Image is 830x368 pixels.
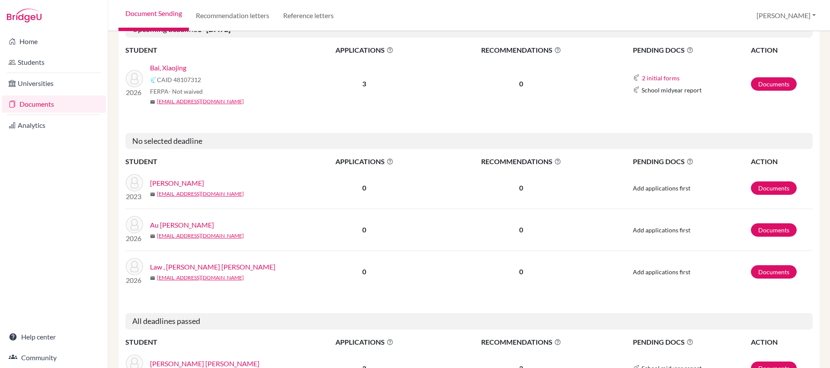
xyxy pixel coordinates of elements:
[126,275,143,286] p: 2026
[299,337,430,347] span: APPLICATIONS
[431,225,612,235] p: 0
[126,216,143,233] img: Au Yang, Agatha
[125,44,298,56] th: STUDENT
[431,337,612,347] span: RECOMMENDATIONS
[751,265,797,279] a: Documents
[125,133,813,149] h5: No selected deadline
[150,192,155,197] span: mail
[157,232,244,240] a: [EMAIL_ADDRESS][DOMAIN_NAME]
[633,268,690,276] span: Add applications first
[633,184,690,192] span: Add applications first
[150,262,275,272] a: Law , [PERSON_NAME] [PERSON_NAME]
[157,98,244,105] a: [EMAIL_ADDRESS][DOMAIN_NAME]
[431,45,612,55] span: RECOMMENDATIONS
[431,79,612,89] p: 0
[150,276,155,281] span: mail
[150,178,204,188] a: [PERSON_NAME]
[431,156,612,167] span: RECOMMENDATIONS
[2,75,106,92] a: Universities
[299,45,430,55] span: APPLICATIONS
[157,190,244,198] a: [EMAIL_ADDRESS][DOMAIN_NAME]
[125,313,813,330] h5: All deadlines passed
[157,274,244,282] a: [EMAIL_ADDRESS][DOMAIN_NAME]
[126,233,143,244] p: 2026
[751,223,797,237] a: Documents
[642,86,702,95] span: School midyear report
[633,86,640,93] img: Common App logo
[431,183,612,193] p: 0
[751,77,797,91] a: Documents
[2,54,106,71] a: Students
[2,33,106,50] a: Home
[169,88,203,95] span: - Not waived
[150,234,155,239] span: mail
[157,75,201,84] span: CAID 48107312
[126,87,143,98] p: 2026
[150,87,203,96] span: FERPA
[633,45,750,55] span: PENDING DOCS
[633,337,750,347] span: PENDING DOCS
[150,76,157,83] img: Common App logo
[150,220,214,230] a: Au [PERSON_NAME]
[2,328,106,346] a: Help center
[362,225,366,234] b: 0
[125,156,298,167] th: STUDENT
[126,258,143,275] img: Law , Hau Ching Isabella
[750,336,813,348] th: ACTION
[633,74,640,81] img: Common App logo
[750,44,813,56] th: ACTION
[150,63,186,73] a: Bai, Xiaojing
[126,70,143,87] img: Bai, Xiaojing
[150,99,155,105] span: mail
[633,226,690,234] span: Add applications first
[362,184,366,192] b: 0
[362,267,366,276] b: 0
[126,191,143,202] p: 2023
[750,156,813,167] th: ACTION
[431,266,612,277] p: 0
[2,117,106,134] a: Analytics
[751,181,797,195] a: Documents
[642,73,680,83] button: 2 initial forms
[633,156,750,167] span: PENDING DOCS
[299,156,430,167] span: APPLICATIONS
[2,349,106,366] a: Community
[7,9,41,22] img: Bridge-U
[126,174,143,191] img: Advani, Melanie
[753,7,820,24] button: [PERSON_NAME]
[125,336,298,348] th: STUDENT
[2,95,106,113] a: Documents
[362,79,366,88] b: 3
